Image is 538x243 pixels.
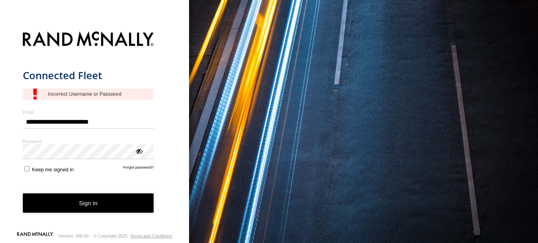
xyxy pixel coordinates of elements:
[23,27,167,231] form: main
[123,165,154,173] a: Forgot password?
[23,109,154,115] label: Email
[59,234,89,238] div: Version: 306.00
[17,232,53,240] a: Visit our Website
[135,147,143,155] div: ViewPassword
[23,30,154,50] img: Rand McNally
[130,234,172,238] a: Terms and Conditions
[32,167,74,173] span: Keep me signed in
[23,138,154,144] label: Password
[94,234,172,238] div: © Copyright 2025 -
[23,69,154,82] h1: Connected Fleet
[23,193,154,213] button: Sign in
[24,166,30,171] input: Keep me signed in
